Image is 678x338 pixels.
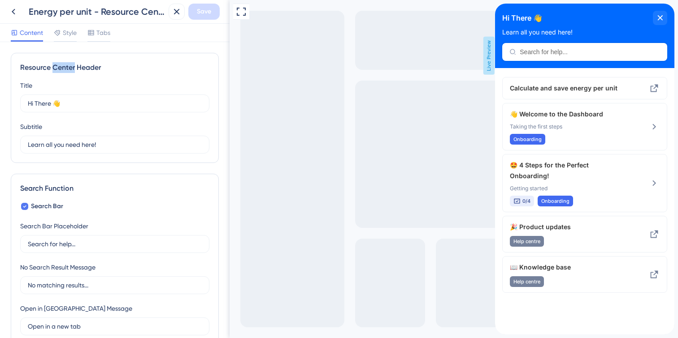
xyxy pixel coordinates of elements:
[7,25,78,32] span: Learn all you need here!
[29,5,165,18] div: Energy per unit - Resource Center
[15,218,135,243] div: Product updates
[63,27,77,38] span: Style
[158,7,172,21] div: close resource center
[27,194,35,201] span: 0/4
[188,4,220,20] button: Save
[25,45,165,52] input: Search for help...
[28,98,202,108] input: Title
[28,239,202,249] input: Search for help...
[15,79,135,90] span: Calculate and save energy per unit
[20,62,209,73] div: Resource Center Header
[15,258,135,283] div: Knowledge base
[20,183,209,194] div: Search Function
[28,321,202,331] input: Open in a new tab
[7,8,47,21] span: Hi There 👋
[15,258,135,269] span: 📖 Knowledge base
[20,27,43,38] span: Content
[46,194,74,201] span: Onboarding
[28,280,202,290] input: No matching results...
[31,201,63,212] span: Search Bar
[20,303,132,314] div: Open in [GEOGRAPHIC_DATA] Message
[18,274,45,282] span: Help centre
[18,234,45,241] span: Help centre
[20,80,32,91] div: Title
[15,218,135,229] span: 🎉 Product updates
[15,120,135,127] span: Taking the first steps
[15,105,135,141] div: Welcome to the Dashboard
[18,132,47,139] span: Onboarding
[96,27,110,38] span: Tabs
[20,221,88,231] div: Search Bar Placeholder
[15,156,135,178] span: 🤩 4 Steps for the Perfect Onboarding!
[197,6,211,17] span: Save
[15,105,135,116] span: 👋 Welcome to the Dashboard
[21,2,59,13] span: Help Centre
[254,37,265,75] span: Live Preview
[20,262,96,273] div: No Search Result Message
[15,156,135,203] div: 4 Steps for the Perfect Onboarding!
[28,140,202,150] input: Description
[65,4,68,12] div: 3
[15,181,135,188] span: Getting started
[20,121,42,132] div: Subtitle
